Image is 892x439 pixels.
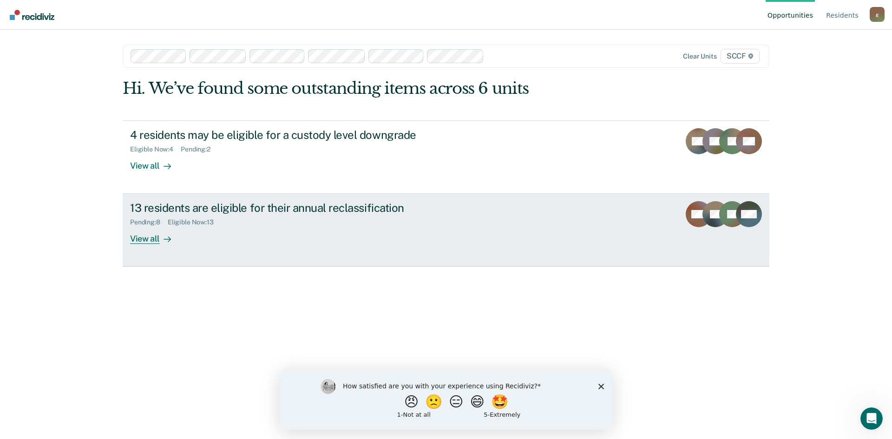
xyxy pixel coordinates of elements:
div: 13 residents are eligible for their annual reclassification [130,201,456,215]
div: Pending : 8 [130,218,168,226]
iframe: Survey by Kim from Recidiviz [280,370,612,430]
div: Eligible Now : 13 [168,218,221,226]
div: Clear units [683,52,717,60]
button: Profile dropdown button [870,7,885,22]
div: Hi. We’ve found some outstanding items across 6 units [123,79,640,98]
div: Eligible Now : 4 [130,145,181,153]
div: g [870,7,885,22]
a: 13 residents are eligible for their annual reclassificationPending:8Eligible Now:13View all [123,194,769,267]
span: SCCF [721,49,760,64]
div: View all [130,153,182,171]
iframe: Intercom live chat [860,407,883,430]
div: 4 residents may be eligible for a custody level downgrade [130,128,456,142]
div: View all [130,226,182,244]
a: 4 residents may be eligible for a custody level downgradeEligible Now:4Pending:2View all [123,120,769,194]
img: Recidiviz [10,10,54,20]
div: Pending : 2 [181,145,218,153]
